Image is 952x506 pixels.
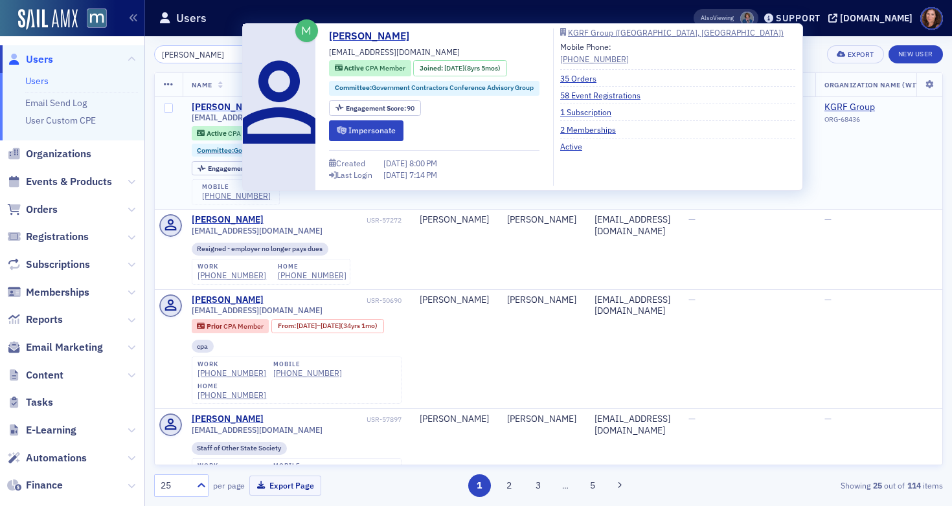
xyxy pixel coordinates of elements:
[383,158,409,168] span: [DATE]
[7,147,91,161] a: Organizations
[192,340,214,353] div: cpa
[321,321,341,330] span: [DATE]
[192,113,323,122] span: [EMAIL_ADDRESS][DOMAIN_NAME]
[213,479,245,491] label: per page
[78,8,107,30] a: View Homepage
[824,214,832,225] span: —
[202,191,271,201] div: [PHONE_NUMBER]
[278,263,346,270] div: home
[595,413,670,436] div: [EMAIL_ADDRESS][DOMAIN_NAME]
[278,270,346,280] div: [PHONE_NUMBER]
[266,296,402,305] div: USR-50690
[824,102,942,113] a: KGRF Group
[468,474,491,497] button: 1
[337,171,372,179] div: Last Login
[192,442,288,455] div: Staff of Other State Society
[198,382,266,390] div: home
[688,413,696,424] span: —
[7,395,53,410] a: Tasks
[560,53,629,65] a: [PHONE_NUMBER]
[176,10,207,26] h1: Users
[26,147,91,161] span: Organizations
[26,423,76,437] span: E-Learning
[192,161,284,175] div: Engagement Score: 90
[7,258,90,272] a: Subscriptions
[87,8,107,28] img: SailAMX
[26,230,89,244] span: Registrations
[560,140,592,152] a: Active
[329,120,403,140] button: Impersonate
[365,63,405,72] span: CPA Member
[7,368,63,382] a: Content
[336,160,365,167] div: Created
[335,63,405,74] a: Active CPA Member
[192,80,212,89] span: Name
[207,322,223,331] span: Prior
[420,294,489,306] div: [PERSON_NAME]
[198,270,266,280] a: [PHONE_NUMBER]
[26,478,63,492] span: Finance
[192,144,402,157] div: Committee:
[444,63,464,72] span: [DATE]
[26,285,89,300] span: Memberships
[560,106,621,118] a: 1 Subscription
[25,97,87,109] a: Email Send Log
[413,60,506,76] div: Joined: 2017-05-04 00:00:00
[26,175,112,189] span: Events & Products
[344,63,365,72] span: Active
[828,14,917,23] button: [DOMAIN_NAME]
[507,214,576,226] div: [PERSON_NAME]
[920,7,943,30] span: Profile
[278,322,297,330] span: From :
[228,129,268,138] span: CPA Member
[497,474,520,497] button: 2
[688,214,696,225] span: —
[560,41,629,65] div: Mobile Phone:
[827,45,883,63] button: Export
[701,14,734,23] span: Viewing
[329,28,419,44] a: [PERSON_NAME]
[192,243,329,256] div: Resigned - employer no longer pays dues
[335,83,534,93] a: Committee:Government Contractors Conference Advisory Group
[26,52,53,67] span: Users
[192,294,264,306] a: [PERSON_NAME]
[297,321,317,330] span: [DATE]
[420,63,444,74] span: Joined :
[346,104,407,113] span: Engagement Score :
[568,29,784,36] div: KGRF Group ([GEOGRAPHIC_DATA], [GEOGRAPHIC_DATA])
[7,478,63,492] a: Finance
[701,14,713,22] div: Also
[26,368,63,382] span: Content
[889,45,943,63] a: New User
[161,479,189,492] div: 25
[7,203,58,217] a: Orders
[208,164,269,173] span: Engagement Score :
[192,226,323,236] span: [EMAIL_ADDRESS][DOMAIN_NAME]
[740,12,754,25] span: Chris Dougherty
[192,305,323,315] span: [EMAIL_ADDRESS][DOMAIN_NAME]
[273,368,342,378] div: [PHONE_NUMBER]
[208,165,277,172] div: 90
[25,75,49,87] a: Users
[7,423,76,437] a: E-Learning
[273,360,342,368] div: mobile
[202,183,271,191] div: mobile
[848,51,874,58] div: Export
[560,28,795,36] a: KGRF Group ([GEOGRAPHIC_DATA], [GEOGRAPHIC_DATA])
[688,294,696,305] span: —
[198,390,266,400] a: [PHONE_NUMBER]
[824,294,832,305] span: —
[329,100,421,116] div: Engagement Score: 90
[192,413,264,425] a: [PERSON_NAME]
[7,313,63,327] a: Reports
[198,462,266,470] div: work
[192,214,264,226] a: [PERSON_NAME]
[197,146,396,155] a: Committee:Government Contractors Conference Advisory Group
[689,479,943,491] div: Showing out of items
[197,129,267,137] a: Active CPA Member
